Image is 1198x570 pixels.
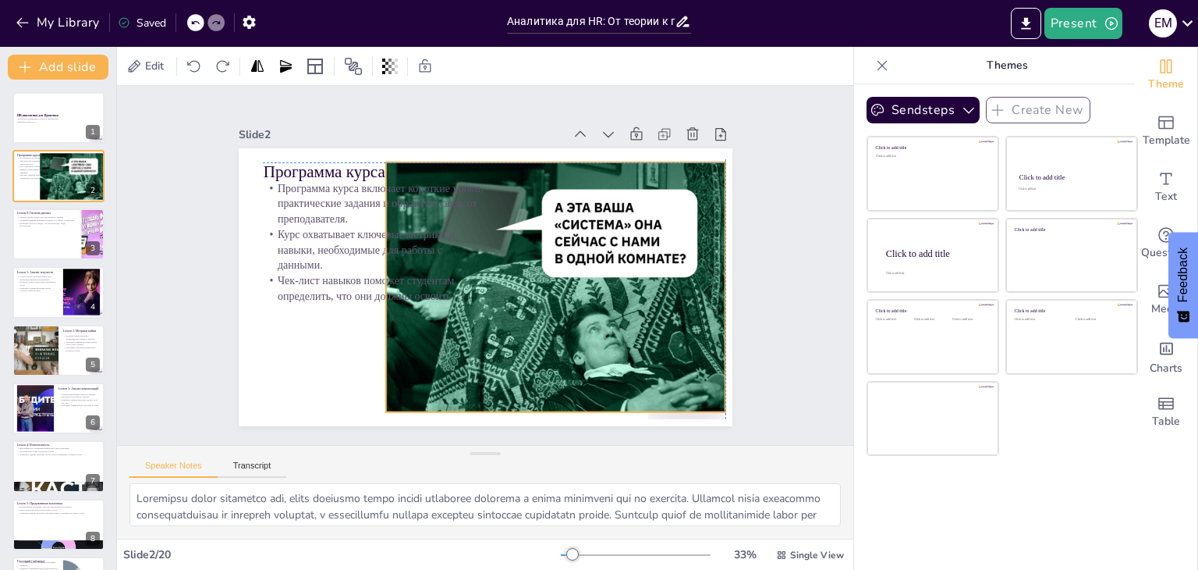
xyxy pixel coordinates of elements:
p: Чек-лист навыков поможет студентам определить, что они должны освоить. [263,273,485,304]
div: Click to add title [876,145,987,151]
p: Lesson 1: Анализ текучести [17,270,58,275]
button: Create New [986,97,1090,123]
div: Click to add text [876,155,987,159]
p: Анализ текучести кадров важен для понимания динамики в компании. [17,275,58,280]
p: Ключевые показатели найма будут изучены в уроке. [63,346,100,351]
button: Feedback - Show survey [1168,232,1198,338]
div: Layout [303,54,328,79]
p: Метрики найма помогают оптимизировать процесс подбора. [63,334,100,340]
div: Click to add title [1015,308,1126,314]
span: Edit [142,59,167,73]
p: Программа курса включает короткие уроки, практические задания и обратную связь от преподавателя. [17,156,58,165]
div: 8 [12,499,105,550]
div: Click to add text [1076,318,1125,322]
div: Е М [1149,9,1177,37]
div: 3 [86,241,100,255]
div: 33 % [726,547,764,562]
p: Домашнее задание включает расчет CR и Pay Gap. [58,398,100,404]
div: Add charts and graphs [1135,328,1197,384]
input: Insert title [507,10,675,33]
button: Sendsteps [867,97,980,123]
div: 6 [12,383,105,434]
div: Click to add title [876,308,987,314]
strong: HR-аналитика для Практики [17,113,58,116]
div: Click to add text [1019,188,1122,191]
div: 1 [12,92,105,144]
div: 2 [12,150,105,201]
p: Программа курса [263,160,485,183]
div: 4 [12,266,105,318]
div: Slide 2 / 20 [123,547,561,562]
div: 8 [86,532,100,546]
div: Get real-time input from your audience [1135,216,1197,272]
textarea: Loremipsu dolor sitametco adi, elits doeiusmo tempo incidi utlaboree dolorema a enima minimveni q... [129,483,841,526]
span: Questions [1141,244,1192,262]
span: Media [1151,301,1182,318]
div: Click to add title [1015,226,1126,232]
p: Lesson 0: Гигиена данных [17,211,77,216]
span: Position [344,57,363,76]
div: 7 [86,474,100,488]
span: Template [1143,132,1190,149]
div: Click to add text [876,318,911,322]
div: 6 [86,415,100,429]
span: Table [1152,413,1180,430]
div: Click to add text [914,318,949,322]
p: Themes [895,47,1119,84]
button: Present [1044,8,1122,39]
p: Домашнее задание включает расчет eNPS и выявление "болевых точек". [17,453,100,456]
div: Add images, graphics, shapes or video [1135,272,1197,328]
p: Generated with [URL] [17,120,100,123]
p: Курс охватывает ключевые метрики и навыки, необходимые для работы с данными. [17,165,58,173]
div: Change the overall theme [1135,47,1197,103]
div: Click to add text [952,318,987,322]
div: 4 [86,300,100,314]
div: Add text boxes [1135,159,1197,216]
span: Feedback [1176,248,1190,302]
span: Text [1155,188,1177,205]
div: Add ready made slides [1135,103,1197,159]
p: Проблема "мусор на входе = мусор на выходе" будет рассмотрена. [17,222,77,227]
p: Домашнее задание включает создание CSV-файла с ошибками. [17,219,77,222]
button: Export to PowerPoint [1011,8,1041,39]
p: Программа курса [17,152,58,157]
p: От данных к решениям: 5 шагов к уверенности [17,118,100,121]
div: 5 [12,325,105,376]
div: Click to add body [886,272,984,275]
button: Speaker Notes [129,461,218,478]
p: Домашнее задание включает расчет Voluntary Turnover Rate. [17,287,58,292]
p: Предиктивная аналитика помогает предсказать увольнения. [17,505,100,508]
p: Глоссарий (таблицы) [17,559,58,564]
p: Риск увольнения будет рассмотрен в уроке. [17,508,100,511]
p: Анализ компенсаций помогает оценить конкурентоспособность зарплат. [58,393,100,398]
div: Click to add title [1019,173,1123,181]
p: Курс охватывает ключевые метрики и навыки, необходимые для работы с данными. [263,226,485,273]
p: Формула Turnover Rate будет разобрана в уроке. [17,281,58,287]
button: My Library [12,10,106,35]
span: Charts [1150,360,1182,377]
div: 3 [12,208,105,260]
div: Saved [118,16,166,30]
p: Домашнее задание включает приоритизацию сотрудников по риску ухода. [17,511,100,515]
div: Slide 2 [239,127,564,142]
div: Add a table [1135,384,1197,440]
p: Вовлеченность сотрудников важна для успеха компании. [17,447,100,451]
p: Домашнее задание включает расчет TtH и Source Quality. [63,340,100,346]
button: Add slide [8,55,108,80]
div: 5 [86,358,100,372]
div: 7 [12,440,105,492]
span: Single View [790,549,844,561]
p: Ключевые термины будут изучены в уроке. [58,404,100,408]
p: Lesson 4: Вовлеченность [17,443,100,447]
p: Lesson 5: Предиктивная аналитика [17,501,100,505]
div: Click to add text [1015,318,1064,322]
p: Lesson 2: Метрики найма [63,328,100,333]
p: Гигиена данных важна для качественного анализа. [17,216,77,219]
div: 2 [86,183,100,198]
div: 1 [86,125,100,139]
p: Метрика eNPS будет разобрана в уроке. [17,451,100,454]
button: Е М [1149,8,1177,39]
button: Transcript [218,461,287,478]
p: Программа курса включает короткие уроки, практические задания и обратную связь от преподавателя. [263,180,485,226]
p: Чек-лист навыков поможет студентам определить, что они должны освоить. [17,173,58,179]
